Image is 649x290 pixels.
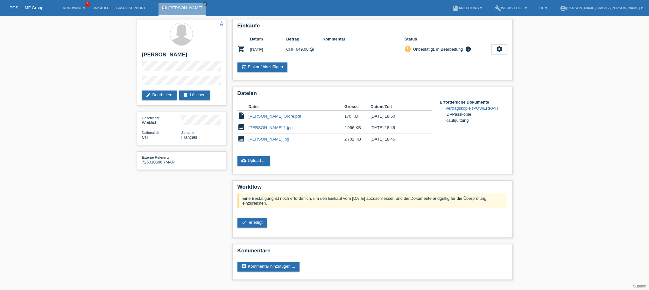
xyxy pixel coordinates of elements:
li: Kaufquittung [446,118,507,124]
h4: Erforderliche Dokumente [440,100,507,105]
h2: Einkäufe [237,23,507,32]
div: Weiblich [142,115,181,125]
a: deleteLöschen [179,91,210,100]
a: star_border [219,21,224,27]
a: DE ▾ [536,6,550,10]
h2: [PERSON_NAME] [142,52,221,61]
i: priority_high [406,47,410,51]
th: Datei [249,103,344,111]
td: CHF 649.00 [286,43,322,56]
td: [DATE] 18:45 [370,122,423,134]
span: Sprache [181,131,194,134]
h2: Kommentare [237,248,507,257]
a: [PERSON_NAME].1.jpg [249,125,293,130]
i: image [237,123,245,131]
th: Betrag [286,35,322,43]
i: image [237,135,245,142]
span: Français [181,135,197,140]
i: close [204,2,207,5]
i: account_circle [560,5,566,11]
a: bookAnleitung ▾ [449,6,485,10]
td: 170 KB [344,111,370,122]
span: 8 [85,2,90,7]
a: Support [633,284,646,288]
a: Kund*innen [60,6,88,10]
i: book [452,5,459,11]
i: add_shopping_cart [241,64,246,69]
td: [DATE] 18:45 [370,134,423,145]
i: delete [183,92,188,98]
h2: Workflow [237,184,507,193]
i: 12 Raten [309,47,314,52]
a: cloud_uploadUpload ... [237,156,270,166]
th: Status [405,35,491,43]
a: add_shopping_cartEinkauf hinzufügen [237,62,288,72]
i: edit [146,92,151,98]
div: 725010596RMAR [142,155,181,164]
td: 2'702 KB [344,134,370,145]
a: commentKommentar hinzufügen ... [237,262,300,272]
div: Eine Bestätigung ist noch erforderlich, um den Einkauf vom [DATE] abzuschliessen und die Dokument... [237,193,507,208]
div: Unbestätigt, in Bearbeitung [411,46,463,53]
i: settings [496,46,503,53]
i: cloud_upload [241,158,246,163]
a: buildWerkzeuge ▾ [491,6,530,10]
i: POSP00026444 [237,45,245,53]
i: info [464,46,472,52]
span: Geschlecht [142,116,159,120]
a: close [203,2,208,6]
a: [PERSON_NAME].jpg [249,137,289,141]
span: Schweiz [142,135,148,140]
a: Vertragskopie (POWERPAY) [446,106,498,111]
a: [PERSON_NAME] [168,5,202,10]
i: star_border [219,21,224,26]
td: [DATE] [250,43,286,56]
h2: Dateien [237,90,507,100]
i: build [495,5,501,11]
th: Datum [250,35,286,43]
td: 2'956 KB [344,122,370,134]
a: POS — MF Group [10,5,43,10]
i: insert_drive_file [237,112,245,120]
a: editBearbeiten [142,91,177,100]
span: erledigt [249,220,263,225]
th: Datum/Zeit [370,103,423,111]
a: E-Mail Support [113,6,149,10]
a: account_circle[PERSON_NAME] GmbH - [PERSON_NAME] ▾ [557,6,646,10]
span: Externe Referenz [142,156,169,159]
a: check erledigt [237,218,267,228]
i: check [241,220,246,225]
th: Kommentar [322,35,405,43]
a: Einkäufe [88,6,112,10]
li: ID-/Passkopie [446,112,507,118]
td: [DATE] 18:50 [370,111,423,122]
a: [PERSON_NAME].Ordre.pdf [249,114,301,119]
span: Nationalität [142,131,159,134]
i: comment [241,264,246,269]
th: Grösse [344,103,370,111]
